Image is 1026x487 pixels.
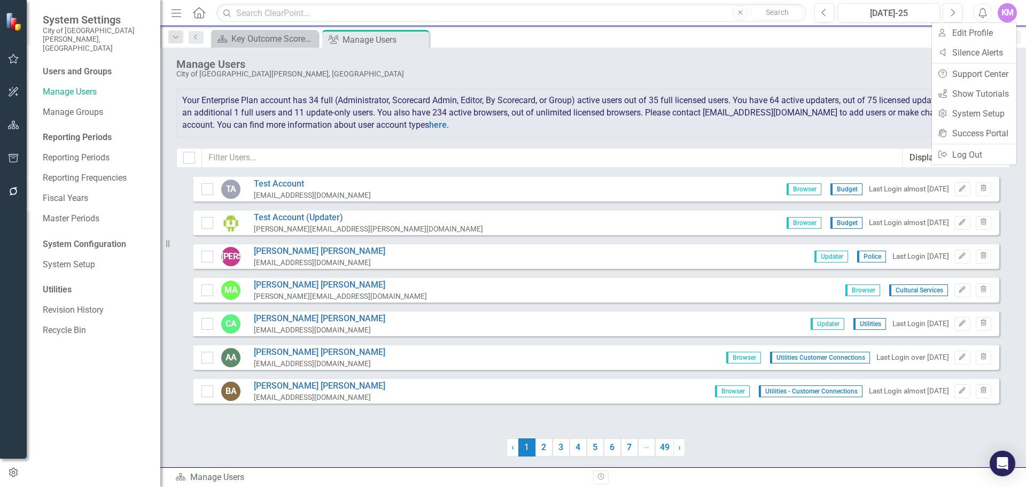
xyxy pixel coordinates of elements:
[770,352,870,364] span: Utilities Customer Connections
[43,106,150,119] a: Manage Groups
[787,217,821,229] span: Browser
[932,123,1016,143] a: Success Portal
[5,12,24,31] img: ClearPoint Strategy
[830,217,862,229] span: Budget
[869,218,949,228] div: Last Login almost [DATE]
[43,172,150,184] a: Reporting Frequencies
[221,382,240,401] div: BA
[254,291,427,302] div: [PERSON_NAME][EMAIL_ADDRESS][DOMAIN_NAME]
[254,279,427,291] a: [PERSON_NAME] [PERSON_NAME]
[343,33,426,47] div: Manage Users
[176,58,967,70] div: Manage Users
[932,104,1016,123] a: System Setup
[759,385,862,397] span: Utilities - Customer Connections
[43,66,150,78] div: Users and Groups
[715,385,750,397] span: Browser
[43,304,150,316] a: Revision History
[910,152,991,164] div: Display All Users
[429,120,447,130] a: here
[221,247,240,266] div: [PERSON_NAME]
[214,32,315,45] a: Key Outcome Scorecard
[889,284,948,296] span: Cultural Services
[857,251,886,262] span: Police
[175,471,585,484] div: Manage Users
[787,183,821,195] span: Browser
[221,213,240,233] img: Test Account (Updater)
[621,438,638,457] a: 7
[254,325,385,335] div: [EMAIL_ADDRESS][DOMAIN_NAME]
[254,313,385,325] a: [PERSON_NAME] [PERSON_NAME]
[43,324,150,337] a: Recycle Bin
[932,64,1016,84] a: Support Center
[932,43,1016,63] a: Silence Alerts
[221,348,240,367] div: AA
[221,281,240,300] div: MA
[932,84,1016,104] a: Show Tutorials
[43,192,150,205] a: Fiscal Years
[182,95,999,130] span: Your Enterprise Plan account has 34 full (Administrator, Scorecard Admin, Editor, By Scorecard, o...
[231,32,315,45] div: Key Outcome Scorecard
[254,346,385,359] a: [PERSON_NAME] [PERSON_NAME]
[43,26,150,52] small: City of [GEOGRAPHIC_DATA][PERSON_NAME], [GEOGRAPHIC_DATA]
[932,23,1016,43] a: Edit Profile
[43,213,150,225] a: Master Periods
[766,8,789,17] span: Search
[254,392,385,403] div: [EMAIL_ADDRESS][DOMAIN_NAME]
[511,442,514,452] span: ‹
[587,438,604,457] a: 5
[998,3,1017,22] button: KM
[254,178,371,190] a: Test Account
[254,380,385,392] a: [PERSON_NAME] [PERSON_NAME]
[990,451,1015,476] div: Open Intercom Messenger
[254,190,371,200] div: [EMAIL_ADDRESS][DOMAIN_NAME]
[254,359,385,369] div: [EMAIL_ADDRESS][DOMAIN_NAME]
[254,258,385,268] div: [EMAIL_ADDRESS][DOMAIN_NAME]
[892,251,949,261] div: Last Login [DATE]
[176,70,967,78] div: City of [GEOGRAPHIC_DATA][PERSON_NAME], [GEOGRAPHIC_DATA]
[853,318,886,330] span: Utilities
[221,180,240,199] div: TA
[604,438,621,457] a: 6
[201,148,903,168] input: Filter Users...
[254,224,483,234] div: [PERSON_NAME][EMAIL_ADDRESS][PERSON_NAME][DOMAIN_NAME]
[221,314,240,334] div: CA
[869,184,949,194] div: Last Login almost [DATE]
[750,5,804,20] button: Search
[216,4,806,22] input: Search ClearPoint...
[43,259,150,271] a: System Setup
[43,152,150,164] a: Reporting Periods
[811,318,844,330] span: Updater
[892,319,949,329] div: Last Login [DATE]
[254,212,483,224] a: Test Account (Updater)
[841,7,936,20] div: [DATE]-25
[932,145,1016,165] a: Log Out
[570,438,587,457] a: 4
[837,3,940,22] button: [DATE]-25
[518,438,535,457] span: 1
[43,13,150,26] span: System Settings
[830,183,862,195] span: Budget
[814,251,848,262] span: Updater
[678,442,681,452] span: ›
[43,86,150,98] a: Manage Users
[876,352,949,362] div: Last Login over [DATE]
[43,238,150,251] div: System Configuration
[43,284,150,296] div: Utilities
[43,132,150,144] div: Reporting Periods
[535,438,553,457] a: 2
[726,352,761,364] span: Browser
[869,386,949,396] div: Last Login almost [DATE]
[254,245,385,258] a: [PERSON_NAME] [PERSON_NAME]
[845,284,880,296] span: Browser
[553,438,570,457] a: 3
[655,438,674,457] a: 49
